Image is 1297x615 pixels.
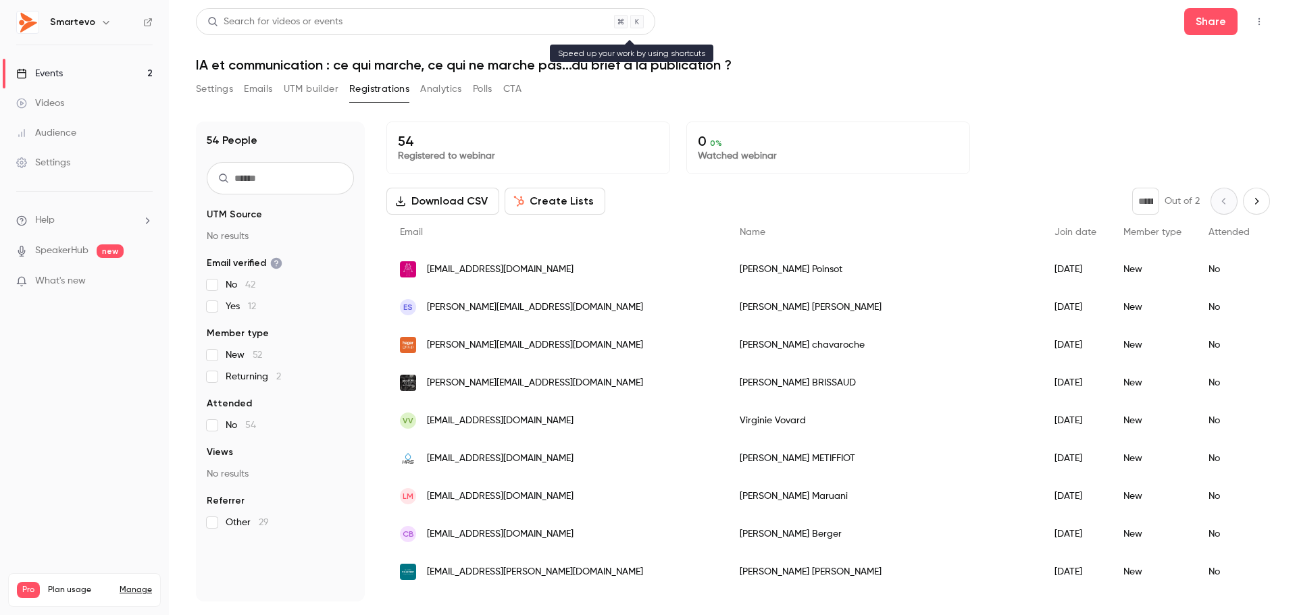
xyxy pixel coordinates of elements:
[1110,477,1195,515] div: New
[427,263,574,277] span: [EMAIL_ADDRESS][DOMAIN_NAME]
[740,228,765,237] span: Name
[207,327,269,340] span: Member type
[207,446,233,459] span: Views
[1110,326,1195,364] div: New
[196,78,233,100] button: Settings
[1041,515,1110,553] div: [DATE]
[427,452,574,466] span: [EMAIL_ADDRESS][DOMAIN_NAME]
[50,16,95,29] h6: Smartevo
[398,133,659,149] p: 54
[386,188,499,215] button: Download CSV
[726,364,1041,402] div: [PERSON_NAME] BRISSAUD
[698,133,959,149] p: 0
[1195,364,1263,402] div: No
[505,188,605,215] button: Create Lists
[253,350,262,360] span: 52
[473,78,492,100] button: Polls
[196,57,1270,73] h1: IA et communication : ce qui marche, ce qui ne marche pas...du brief à la publication ?
[16,156,70,169] div: Settings
[726,477,1041,515] div: [PERSON_NAME] Maruani
[400,564,416,580] img: maisonvillevert.com
[284,78,338,100] button: UTM builder
[1110,250,1195,288] div: New
[1123,228,1181,237] span: Member type
[726,515,1041,553] div: [PERSON_NAME] Berger
[16,126,76,140] div: Audience
[207,230,354,243] p: No results
[1195,288,1263,326] div: No
[1195,439,1263,477] div: No
[207,494,245,508] span: Referrer
[226,348,262,362] span: New
[259,518,269,527] span: 29
[1110,439,1195,477] div: New
[245,421,256,430] span: 54
[35,213,55,228] span: Help
[226,516,269,529] span: Other
[207,208,262,221] span: UTM Source
[1110,553,1195,591] div: New
[400,337,416,353] img: hagergroup.com
[1041,477,1110,515] div: [DATE]
[207,257,282,270] span: Email verified
[400,228,423,237] span: Email
[35,244,88,258] a: SpeakerHub
[207,467,354,481] p: No results
[726,402,1041,439] div: Virginie Vovard
[16,97,64,110] div: Videos
[1054,228,1096,237] span: Join date
[1041,288,1110,326] div: [DATE]
[1243,188,1270,215] button: Next page
[349,78,409,100] button: Registrations
[248,302,256,311] span: 12
[276,372,281,381] span: 2
[427,338,643,352] span: [PERSON_NAME][EMAIL_ADDRESS][DOMAIN_NAME]
[207,15,342,29] div: Search for videos or events
[1195,326,1263,364] div: No
[427,489,574,504] span: [EMAIL_ADDRESS][DOMAIN_NAME]
[207,208,354,529] section: facet-groups
[1110,364,1195,402] div: New
[1110,402,1195,439] div: New
[427,527,574,541] span: [EMAIL_ADDRESS][DOMAIN_NAME]
[403,490,413,502] span: LM
[403,528,414,540] span: CB
[48,585,111,595] span: Plan usage
[120,585,152,595] a: Manage
[1110,515,1195,553] div: New
[97,244,124,258] span: new
[16,213,153,228] li: help-dropdown-opener
[427,376,643,390] span: [PERSON_NAME][EMAIL_ADDRESS][DOMAIN_NAME]
[244,78,272,100] button: Emails
[1041,364,1110,402] div: [DATE]
[726,250,1041,288] div: [PERSON_NAME] Poinsot
[17,11,39,33] img: Smartevo
[1041,250,1110,288] div: [DATE]
[398,149,659,163] p: Registered to webinar
[420,78,462,100] button: Analytics
[427,565,643,579] span: [EMAIL_ADDRESS][PERSON_NAME][DOMAIN_NAME]
[710,138,722,148] span: 0 %
[1041,553,1110,591] div: [DATE]
[16,67,63,80] div: Events
[1195,402,1263,439] div: No
[1195,477,1263,515] div: No
[726,553,1041,591] div: [PERSON_NAME] [PERSON_NAME]
[1041,439,1110,477] div: [DATE]
[1041,402,1110,439] div: [DATE]
[1195,250,1263,288] div: No
[17,582,40,598] span: Pro
[698,149,959,163] p: Watched webinar
[1195,515,1263,553] div: No
[400,261,416,277] img: gimmik.fr
[226,370,281,383] span: Returning
[726,439,1041,477] div: [PERSON_NAME] METIFFIOT
[207,132,257,149] h1: 54 People
[427,300,643,315] span: [PERSON_NAME][EMAIL_ADDRESS][DOMAIN_NAME]
[35,274,86,288] span: What's new
[1184,8,1238,35] button: Share
[726,288,1041,326] div: [PERSON_NAME] [PERSON_NAME]
[403,301,413,313] span: ES
[1041,326,1110,364] div: [DATE]
[400,450,416,466] img: h-r-s.fr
